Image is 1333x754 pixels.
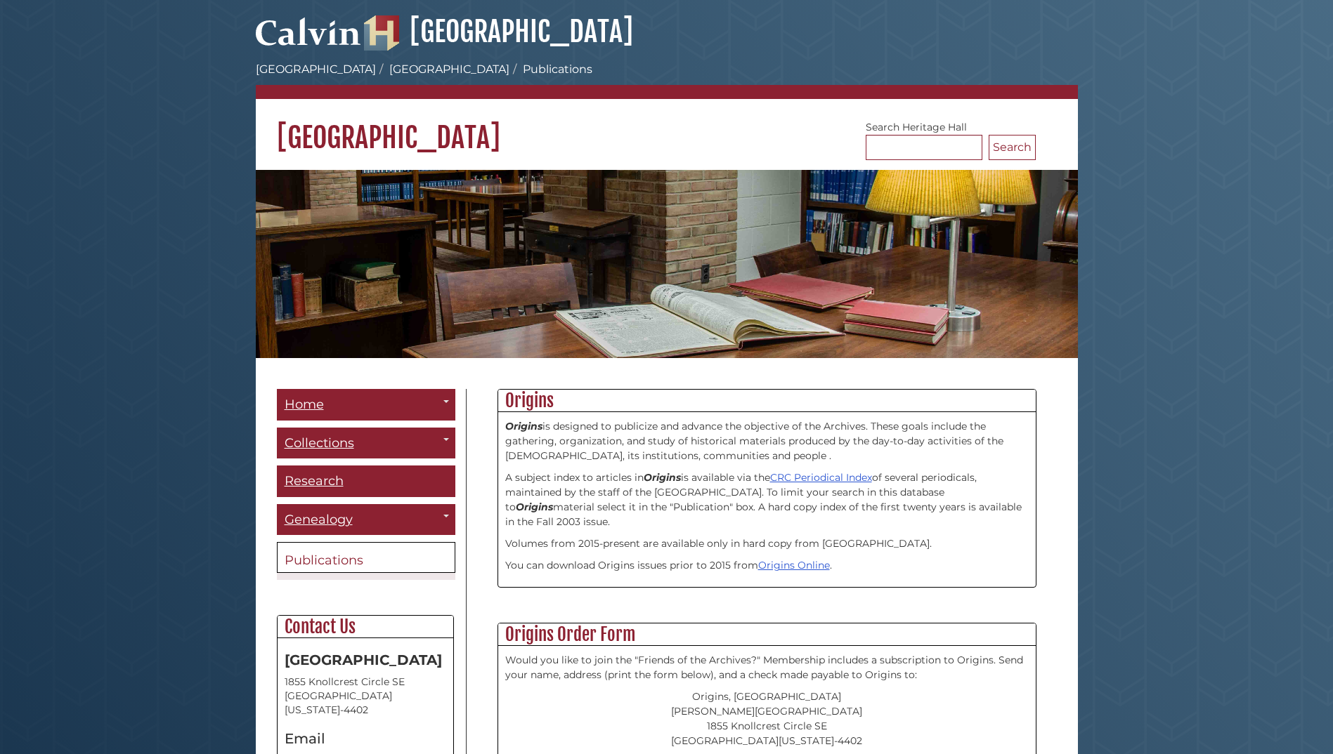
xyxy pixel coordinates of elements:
[498,623,1036,646] h2: Origins Order Form
[505,420,542,432] strong: Origins
[285,731,446,746] h4: Email
[285,473,344,489] span: Research
[277,465,455,497] a: Research
[505,536,1029,551] p: Volumes from 2015-present are available only in hard copy from [GEOGRAPHIC_DATA].
[364,14,633,49] a: [GEOGRAPHIC_DATA]
[505,689,1029,748] p: Origins, [GEOGRAPHIC_DATA] [PERSON_NAME][GEOGRAPHIC_DATA] 1855 Knollcrest Circle SE [GEOGRAPHIC_D...
[389,62,509,76] a: [GEOGRAPHIC_DATA]
[285,675,446,717] address: 1855 Knollcrest Circle SE [GEOGRAPHIC_DATA][US_STATE]-4402
[505,419,1029,463] p: is designed to publicize and advance the objective of the Archives. These goals include the gathe...
[285,397,324,412] span: Home
[277,504,455,536] a: Genealogy
[770,471,872,484] a: CRC Periodical Index
[256,32,361,45] a: Calvin University
[277,389,455,421] a: Home
[256,11,361,51] img: Calvin
[277,428,455,459] a: Collections
[364,15,399,51] img: Hekman Library Logo
[278,616,453,638] h2: Contact Us
[516,501,553,513] strong: Origins
[758,559,830,571] a: Origins Online
[256,99,1078,155] h1: [GEOGRAPHIC_DATA]
[498,390,1036,412] h2: Origins
[256,62,376,76] a: [GEOGRAPHIC_DATA]
[285,435,354,451] span: Collections
[505,653,1029,682] p: Would you like to join the "Friends of the Archives?" Membership includes a subscription to Origi...
[505,558,1029,573] p: You can download Origins issues prior to 2015 from .
[285,512,353,527] span: Genealogy
[989,135,1036,160] button: Search
[285,553,363,568] span: Publications
[285,652,442,668] strong: [GEOGRAPHIC_DATA]
[644,471,681,484] strong: Origins
[277,542,455,573] a: Publications
[505,470,1029,529] p: A subject index to articles in is available via the of several periodicals, maintained by the sta...
[256,61,1078,99] nav: breadcrumb
[509,61,592,78] li: Publications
